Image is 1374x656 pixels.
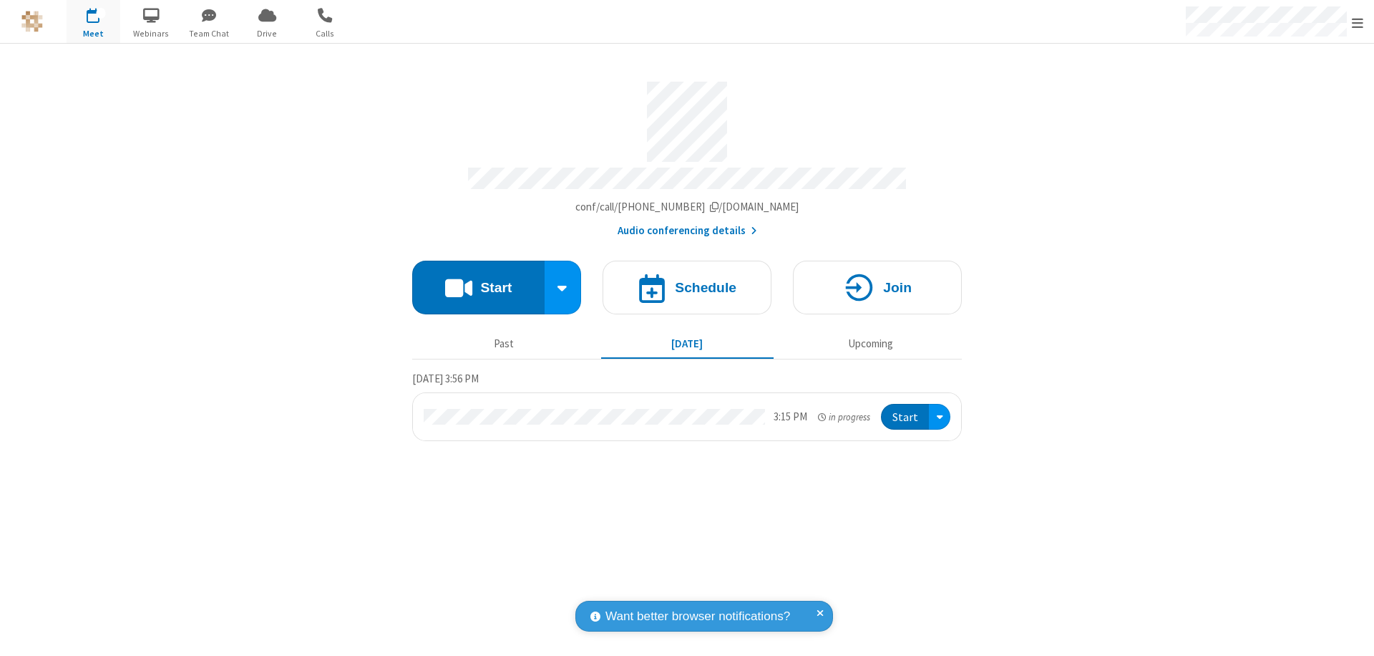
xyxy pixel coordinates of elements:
[412,71,962,239] section: Account details
[618,223,757,239] button: Audio conferencing details
[1338,619,1363,646] iframe: Chat
[793,261,962,314] button: Join
[575,200,799,213] span: Copy my meeting room link
[883,281,912,294] h4: Join
[575,199,799,216] button: Copy my meeting room linkCopy my meeting room link
[480,281,512,294] h4: Start
[298,27,352,40] span: Calls
[545,261,582,314] div: Start conference options
[774,409,807,425] div: 3:15 PM
[182,27,236,40] span: Team Chat
[818,410,870,424] em: in progress
[412,370,962,442] section: Today's Meetings
[603,261,771,314] button: Schedule
[881,404,929,430] button: Start
[601,330,774,357] button: [DATE]
[412,261,545,314] button: Start
[240,27,294,40] span: Drive
[605,607,790,626] span: Want better browser notifications?
[125,27,178,40] span: Webinars
[412,372,479,385] span: [DATE] 3:56 PM
[929,404,950,430] div: Open menu
[21,11,43,32] img: QA Selenium DO NOT DELETE OR CHANGE
[675,281,736,294] h4: Schedule
[67,27,120,40] span: Meet
[418,330,590,357] button: Past
[97,8,106,19] div: 1
[784,330,957,357] button: Upcoming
